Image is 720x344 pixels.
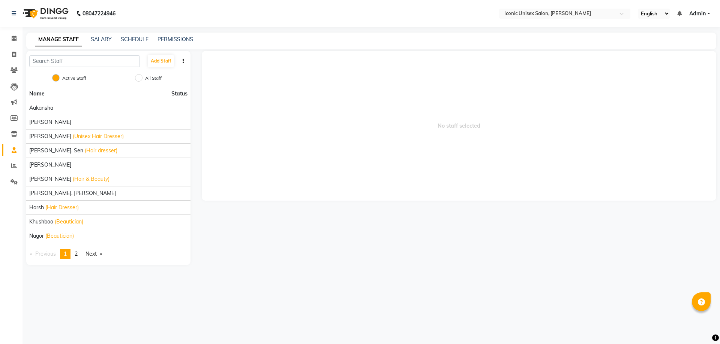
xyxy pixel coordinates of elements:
[35,33,82,46] a: MANAGE STAFF
[45,232,74,240] span: (Beautician)
[29,118,71,126] span: [PERSON_NAME]
[29,133,71,140] span: [PERSON_NAME]
[64,250,67,257] span: 1
[82,3,115,24] b: 08047224946
[29,189,116,197] span: [PERSON_NAME]. [PERSON_NAME]
[121,36,148,43] a: SCHEDULE
[29,204,44,211] span: Harsh
[85,147,117,155] span: (Hair dresser)
[73,133,124,140] span: (Unisex Hair Dresser)
[157,36,193,43] a: PERMISSIONS
[55,218,83,226] span: (Beautician)
[19,3,70,24] img: logo
[29,55,140,67] input: Search Staff
[29,218,53,226] span: Khushboo
[689,10,706,18] span: Admin
[171,90,187,98] span: Status
[148,55,174,67] button: Add Staff
[29,232,44,240] span: Nagor
[62,75,86,82] label: Active Staff
[29,90,45,97] span: Name
[73,175,109,183] span: (Hair & Beauty)
[29,104,53,112] span: Aakansha
[82,249,106,259] a: Next
[688,314,712,337] iframe: chat widget
[29,175,71,183] span: [PERSON_NAME]
[35,250,56,257] span: Previous
[29,147,83,155] span: [PERSON_NAME]. Sen
[75,250,78,257] span: 2
[45,204,79,211] span: (Hair Dresser)
[29,161,71,169] span: [PERSON_NAME]
[91,36,112,43] a: SALARY
[202,51,717,201] span: No staff selected
[145,75,162,82] label: All Staff
[26,249,190,259] nav: Pagination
